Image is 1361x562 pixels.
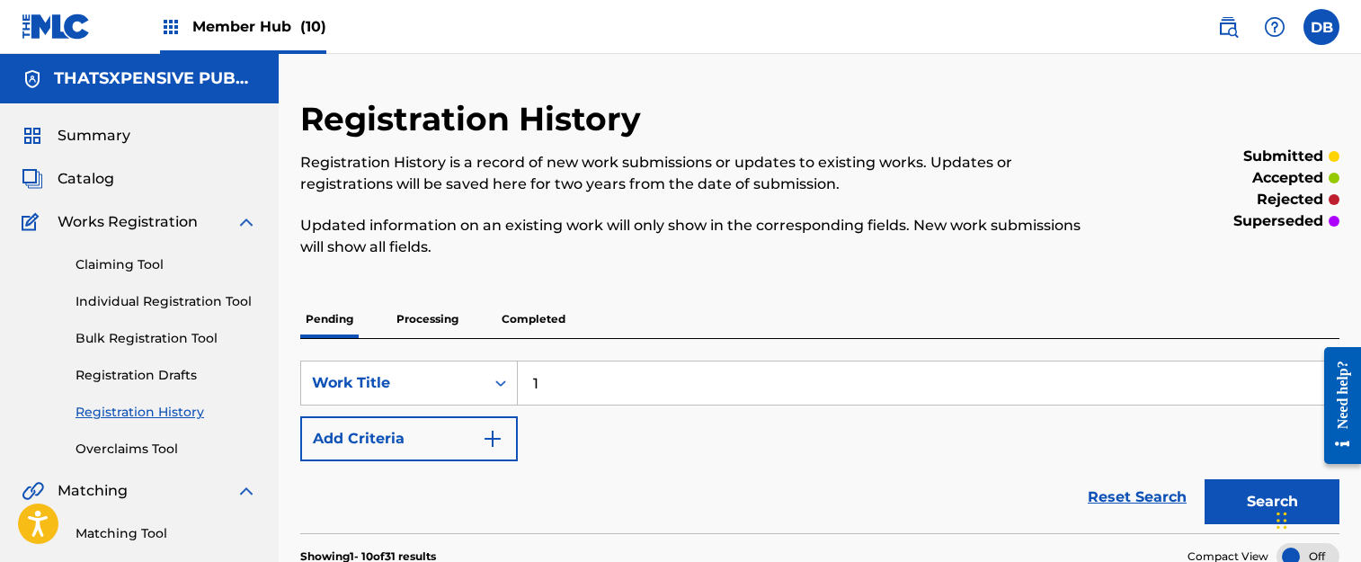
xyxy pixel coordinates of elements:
[1079,477,1196,517] a: Reset Search
[1205,479,1339,524] button: Search
[300,215,1100,258] p: Updated information on an existing work will only show in the corresponding fields. New work subm...
[1303,9,1339,45] div: User Menu
[54,68,257,89] h5: THATSXPENSIVE PUBLISHING LLC
[58,168,114,190] span: Catalog
[1252,167,1323,189] p: accepted
[58,211,198,233] span: Works Registration
[300,152,1100,195] p: Registration History is a record of new work submissions or updates to existing works. Updates or...
[482,428,503,450] img: 9d2ae6d4665cec9f34b9.svg
[496,300,571,338] p: Completed
[76,524,257,543] a: Matching Tool
[1217,16,1239,38] img: search
[1311,334,1361,478] iframe: Resource Center
[76,366,257,385] a: Registration Drafts
[236,211,257,233] img: expand
[1243,146,1323,167] p: submitted
[300,99,650,139] h2: Registration History
[312,372,474,394] div: Work Title
[76,255,257,274] a: Claiming Tool
[1264,16,1285,38] img: help
[22,125,130,147] a: SummarySummary
[22,68,43,90] img: Accounts
[22,168,114,190] a: CatalogCatalog
[76,440,257,459] a: Overclaims Tool
[1210,9,1246,45] a: Public Search
[391,300,464,338] p: Processing
[1257,189,1323,210] p: rejected
[76,329,257,348] a: Bulk Registration Tool
[1257,9,1293,45] div: Help
[1276,494,1287,548] div: Drag
[192,16,326,37] span: Member Hub
[58,480,128,502] span: Matching
[160,16,182,38] img: Top Rightsholders
[1233,210,1323,232] p: superseded
[300,361,1339,533] form: Search Form
[22,480,44,502] img: Matching
[236,480,257,502] img: expand
[76,292,257,311] a: Individual Registration Tool
[300,300,359,338] p: Pending
[22,211,45,233] img: Works Registration
[22,168,43,190] img: Catalog
[300,416,518,461] button: Add Criteria
[76,403,257,422] a: Registration History
[58,125,130,147] span: Summary
[22,13,91,40] img: MLC Logo
[22,125,43,147] img: Summary
[300,18,326,35] span: (10)
[1271,476,1361,562] iframe: Chat Widget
